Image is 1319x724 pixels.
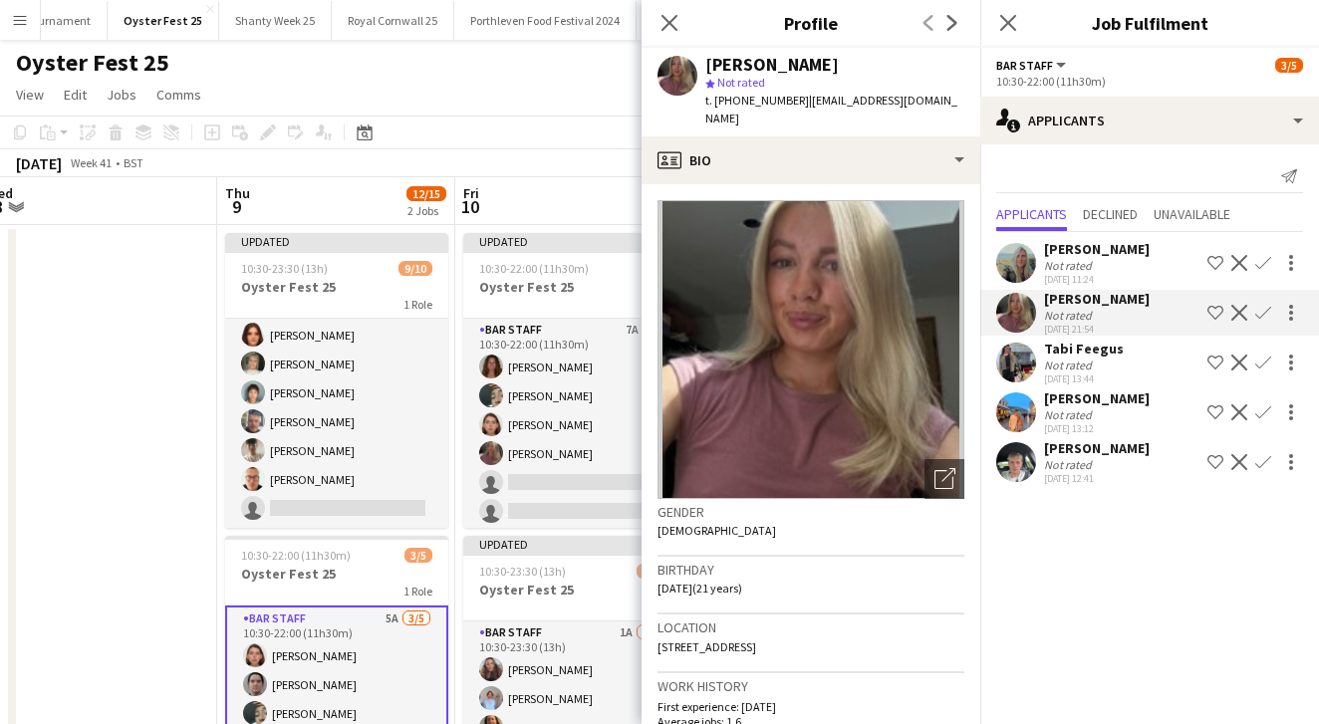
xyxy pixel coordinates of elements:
span: 1 Role [403,297,432,312]
span: [DEMOGRAPHIC_DATA] [658,523,776,538]
span: 10:30-23:30 (13h) [241,261,328,276]
h3: Oyster Fest 25 [463,278,686,296]
span: 10:30-22:00 (11h30m) [241,548,351,563]
span: Not rated [717,75,765,90]
span: Declined [1083,207,1138,221]
div: Tabi Feegus [1044,340,1124,358]
h1: Oyster Fest 25 [16,48,169,78]
div: [PERSON_NAME] [1044,290,1150,308]
a: Jobs [99,82,144,108]
h3: Location [658,618,964,636]
span: Bar Staff [996,58,1053,73]
span: 9/10 [398,261,432,276]
span: Comms [156,86,201,104]
a: Comms [148,82,209,108]
app-card-role: [PERSON_NAME][PERSON_NAME][PERSON_NAME][PERSON_NAME][PERSON_NAME][PERSON_NAME][PERSON_NAME][PERSO... [225,200,448,528]
div: [PERSON_NAME] [1044,240,1150,258]
button: Bar Staff [996,58,1069,73]
span: 9 [222,195,250,218]
span: Applicants [996,207,1067,221]
div: [PERSON_NAME] [705,56,839,74]
span: t. [PHONE_NUMBER] [705,93,809,108]
p: First experience: [DATE] [658,699,964,714]
div: [DATE] [16,153,62,173]
app-job-card: Updated10:30-23:30 (13h)9/10Oyster Fest 251 Role[PERSON_NAME][PERSON_NAME][PERSON_NAME][PERSON_NA... [225,233,448,528]
span: 9/10 [637,564,670,579]
span: Jobs [107,86,136,104]
div: BST [124,155,143,170]
div: Not rated [1044,258,1096,273]
span: Edit [64,86,87,104]
button: Royal Cornwall 25 [332,1,454,40]
div: [PERSON_NAME] [1044,389,1150,407]
h3: Birthday [658,561,964,579]
button: Shoreside [637,1,719,40]
div: 2 Jobs [407,203,445,218]
h3: Oyster Fest 25 [463,581,686,599]
span: 1 Role [403,584,432,599]
div: [DATE] 11:24 [1044,273,1150,286]
button: Porthleven Food Festival 2024 [454,1,637,40]
span: 10:30-22:00 (11h30m) [479,261,589,276]
div: Updated [463,536,686,552]
a: Edit [56,82,95,108]
span: Unavailable [1154,207,1230,221]
div: [PERSON_NAME] [1044,439,1150,457]
span: Thu [225,184,250,202]
div: Updated [463,233,686,249]
h3: Gender [658,503,964,521]
img: Crew avatar or photo [658,200,964,499]
app-job-card: Updated10:30-22:00 (11h30m)4/7Oyster Fest 251 RoleBar Staff7A4/710:30-22:00 (11h30m)[PERSON_NAME]... [463,233,686,528]
span: Fri [463,184,479,202]
span: 12/15 [406,186,446,201]
span: 3/5 [1275,58,1303,73]
div: Not rated [1044,407,1096,422]
div: [DATE] 13:44 [1044,372,1124,385]
span: 3/5 [404,548,432,563]
h3: Oyster Fest 25 [225,278,448,296]
button: Shanty Week 25 [219,1,332,40]
span: [STREET_ADDRESS] [658,639,756,654]
app-card-role: Bar Staff7A4/710:30-22:00 (11h30m)[PERSON_NAME][PERSON_NAME][PERSON_NAME][PERSON_NAME] [463,319,686,560]
div: Not rated [1044,308,1096,323]
h3: Job Fulfilment [980,10,1319,36]
h3: Oyster Fest 25 [225,565,448,583]
span: View [16,86,44,104]
div: 10:30-22:00 (11h30m) [996,74,1303,89]
span: 10:30-23:30 (13h) [479,564,566,579]
div: Not rated [1044,358,1096,372]
div: Applicants [980,97,1319,144]
a: View [8,82,52,108]
h3: Profile [642,10,980,36]
button: Oyster Fest 25 [108,1,219,40]
div: [DATE] 12:41 [1044,472,1150,485]
h3: Work history [658,677,964,695]
div: Open photos pop-in [924,459,964,499]
span: 10 [460,195,479,218]
div: [DATE] 13:12 [1044,422,1150,435]
span: | [EMAIL_ADDRESS][DOMAIN_NAME] [705,93,957,125]
div: Not rated [1044,457,1096,472]
div: Updated [225,233,448,249]
div: Bio [642,136,980,184]
div: [DATE] 21:54 [1044,323,1150,336]
span: [DATE] (21 years) [658,581,742,596]
span: Week 41 [66,155,116,170]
